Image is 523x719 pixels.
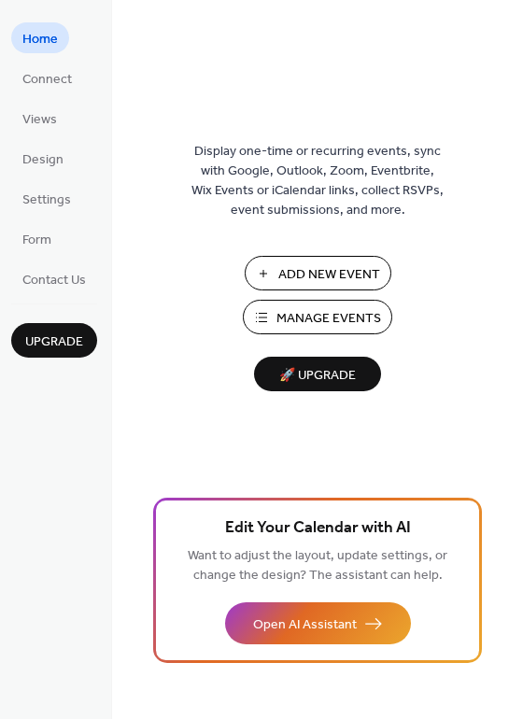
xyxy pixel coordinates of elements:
[253,615,357,635] span: Open AI Assistant
[11,263,97,294] a: Contact Us
[225,602,411,644] button: Open AI Assistant
[22,190,71,210] span: Settings
[11,223,63,254] a: Form
[276,309,381,329] span: Manage Events
[225,515,411,542] span: Edit Your Calendar with AI
[243,300,392,334] button: Manage Events
[22,231,51,250] span: Form
[191,142,444,220] span: Display one-time or recurring events, sync with Google, Outlook, Zoom, Eventbrite, Wix Events or ...
[22,70,72,90] span: Connect
[188,543,447,588] span: Want to adjust the layout, update settings, or change the design? The assistant can help.
[278,265,380,285] span: Add New Event
[11,22,69,53] a: Home
[22,30,58,49] span: Home
[265,363,370,388] span: 🚀 Upgrade
[22,150,64,170] span: Design
[11,63,83,93] a: Connect
[245,256,391,290] button: Add New Event
[11,143,75,174] a: Design
[11,323,97,358] button: Upgrade
[11,183,82,214] a: Settings
[11,103,68,134] a: Views
[22,271,86,290] span: Contact Us
[25,332,83,352] span: Upgrade
[254,357,381,391] button: 🚀 Upgrade
[22,110,57,130] span: Views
